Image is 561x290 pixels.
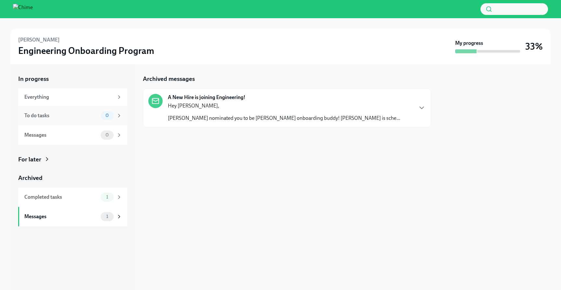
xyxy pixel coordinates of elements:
h3: Engineering Onboarding Program [18,45,154,57]
a: In progress [18,75,127,83]
a: Messages1 [18,207,127,226]
a: To do tasks0 [18,106,127,125]
h5: Archived messages [143,75,195,83]
a: For later [18,155,127,164]
img: Chime [13,4,33,14]
div: Messages [24,132,98,139]
div: To do tasks [24,112,98,119]
div: Everything [24,94,114,101]
h3: 33% [525,41,543,52]
a: Messages0 [18,125,127,145]
h6: [PERSON_NAME] [18,36,60,44]
strong: My progress [455,40,483,47]
p: [PERSON_NAME] nominated you to be [PERSON_NAME] onboarding buddy! [PERSON_NAME] is sche... [168,115,400,122]
a: Archived [18,174,127,182]
span: 1 [102,195,112,199]
div: For later [18,155,41,164]
span: 0 [102,113,113,118]
strong: A New Hire is joining Engineering! [168,94,245,101]
span: 0 [102,132,113,137]
p: Hey [PERSON_NAME], [168,102,400,109]
span: 1 [102,214,112,219]
a: Completed tasks1 [18,187,127,207]
div: Completed tasks [24,194,98,201]
a: Everything [18,88,127,106]
div: Messages [24,213,98,220]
